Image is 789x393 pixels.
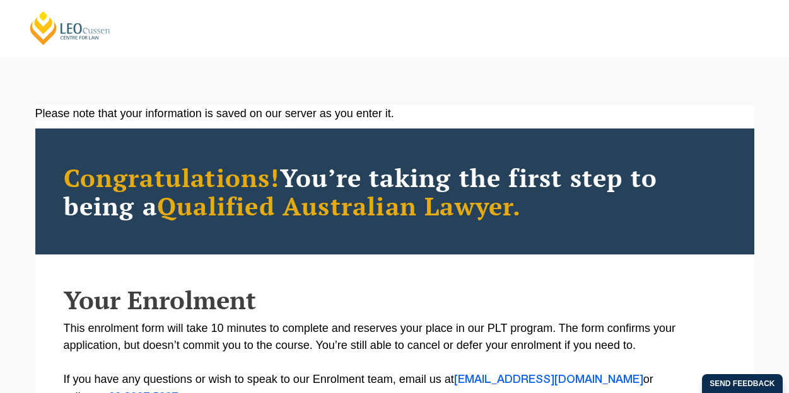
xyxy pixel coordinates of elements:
a: [PERSON_NAME] Centre for Law [28,10,112,46]
iframe: LiveChat chat widget [704,309,757,362]
span: Congratulations! [64,161,280,194]
h2: You’re taking the first step to being a [64,163,726,220]
a: [EMAIL_ADDRESS][DOMAIN_NAME] [454,375,643,385]
span: Qualified Australian Lawyer. [157,189,522,222]
div: Please note that your information is saved on our server as you enter it. [35,105,754,122]
h2: Your Enrolment [64,286,726,314]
